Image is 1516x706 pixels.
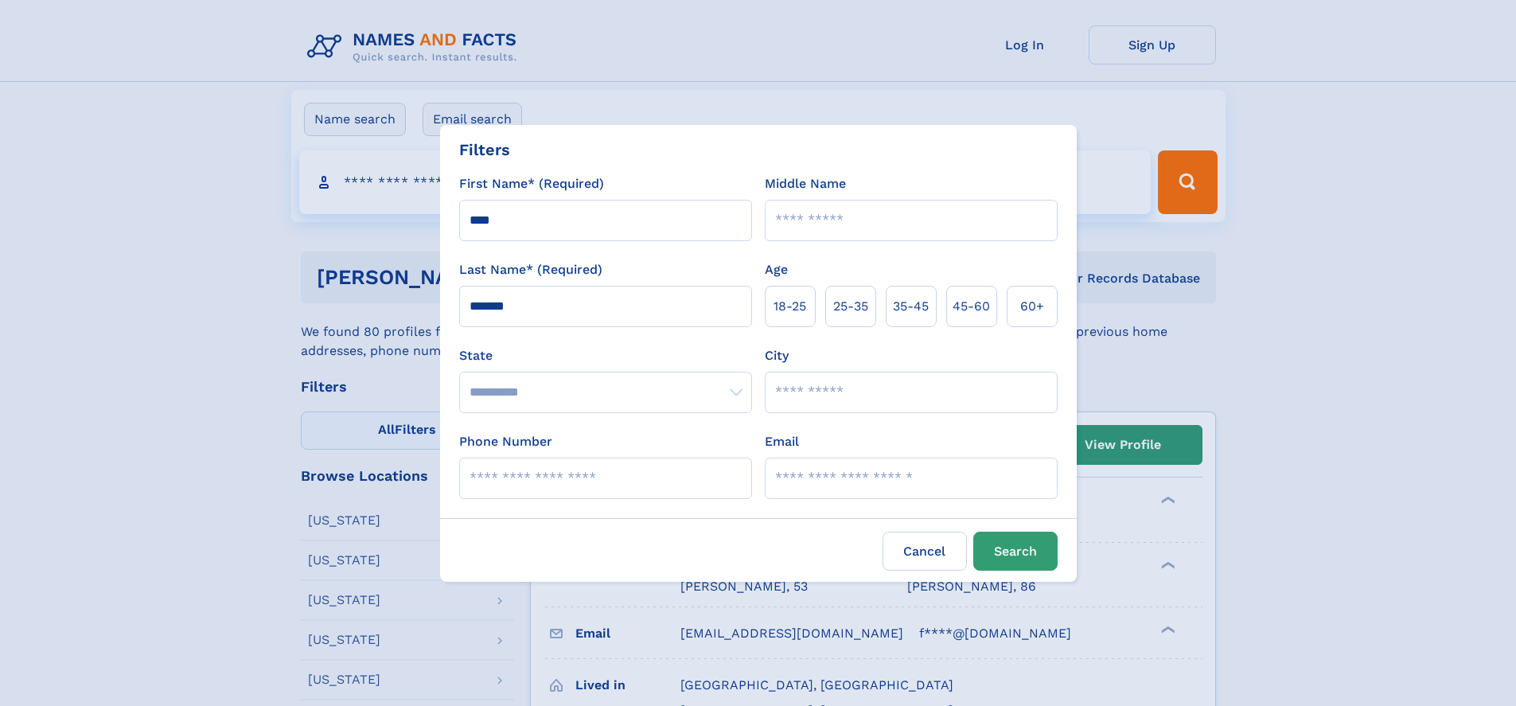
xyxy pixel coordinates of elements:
span: 18‑25 [774,297,806,316]
label: State [459,346,752,365]
span: 60+ [1020,297,1044,316]
label: Cancel [883,532,967,571]
button: Search [973,532,1058,571]
span: 45‑60 [953,297,990,316]
label: Middle Name [765,174,846,193]
span: 25‑35 [833,297,868,316]
label: Phone Number [459,432,552,451]
label: Email [765,432,799,451]
label: Age [765,260,788,279]
label: City [765,346,789,365]
label: First Name* (Required) [459,174,604,193]
span: 35‑45 [893,297,929,316]
div: Filters [459,138,510,162]
label: Last Name* (Required) [459,260,602,279]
